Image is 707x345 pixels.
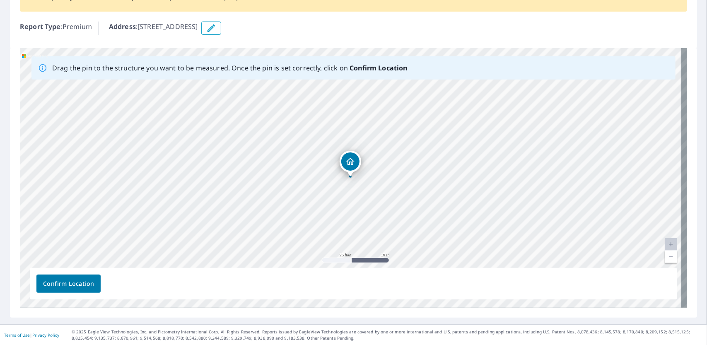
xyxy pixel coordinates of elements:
p: : [STREET_ADDRESS] [109,22,198,35]
b: Report Type [20,22,61,31]
a: Current Level 20, Zoom Out [665,251,677,263]
p: Drag the pin to the structure you want to be measured. Once the pin is set correctly, click on [52,63,408,73]
b: Confirm Location [350,63,407,72]
p: © 2025 Eagle View Technologies, Inc. and Pictometry International Corp. All Rights Reserved. Repo... [72,329,703,341]
a: Current Level 20, Zoom In Disabled [665,238,677,251]
b: Address [109,22,136,31]
div: Dropped pin, building 1, Residential property, 43366 N Willow Hollow Ln Winthrop Harbor, IL 60096 [340,151,361,176]
a: Terms of Use [4,332,30,338]
a: Privacy Policy [32,332,59,338]
p: | [4,333,59,338]
span: Confirm Location [43,279,94,289]
p: : Premium [20,22,92,35]
button: Confirm Location [36,275,101,293]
